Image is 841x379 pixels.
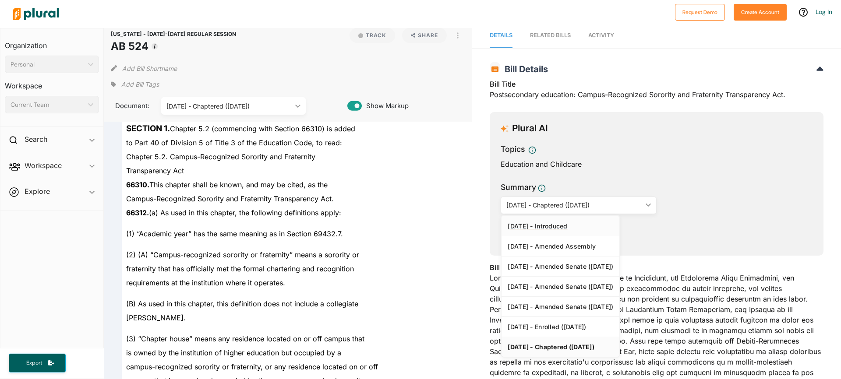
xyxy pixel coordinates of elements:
[126,299,358,308] span: (B) As used in this chapter, this definition does not include a collegiate
[502,337,619,357] a: [DATE] - Chaptered ([DATE])
[126,264,354,273] span: fraternity that has officially met the formal chartering and recognition
[126,278,285,287] span: requirements at the institution where it operates.
[502,256,619,276] a: [DATE] - Amended Senate ([DATE])
[508,343,613,351] div: [DATE] - Chaptered ([DATE])
[508,303,613,310] div: [DATE] - Amended Senate ([DATE])
[126,208,149,217] strong: 66312.
[675,4,725,21] button: Request Demo
[151,42,159,50] div: Tooltip anchor
[490,23,512,48] a: Details
[530,23,571,48] a: RELATED BILLS
[20,359,48,367] span: Export
[111,39,236,54] h1: AB 524
[501,182,536,193] h3: Summary
[126,348,341,357] span: is owned by the institution of higher education but occupied by a
[508,283,613,290] div: [DATE] - Amended Senate ([DATE])
[166,102,292,111] div: [DATE] - Chaptered ([DATE])
[11,100,85,109] div: Current Team
[111,101,150,111] span: Document:
[126,208,341,217] span: (a) As used in this chapter, the following definitions apply:
[502,276,619,296] a: [DATE] - Amended Senate ([DATE])
[502,316,619,337] a: [DATE] - Enrolled ([DATE])
[126,180,149,189] strong: 66310.
[126,229,343,238] span: (1) “Academic year” has the same meaning as in Section 69432.7.
[111,31,236,37] span: [US_STATE] - [DATE]-[DATE] REGULAR SESSION
[399,28,451,43] button: Share
[588,23,614,48] a: Activity
[126,334,364,343] span: (3) “Chapter house” means any residence located on or off campus that
[734,4,787,21] button: Create Account
[126,362,378,371] span: campus-recognized sorority or fraternity, or any residence located on or off
[490,32,512,39] span: Details
[5,73,99,92] h3: Workspace
[508,222,613,230] div: [DATE] - Introduced
[9,354,66,372] button: Export
[126,313,186,322] span: [PERSON_NAME].
[126,152,315,161] span: Chapter 5.2. Campus-Recognized Sorority and Fraternity
[121,80,159,89] span: Add Bill Tags
[508,242,613,250] div: [DATE] - Amended Assembly
[126,166,184,175] span: Transparency Act
[126,138,342,147] span: to Part 40 of Division 5 of Title 3 of the Education Code, to read:
[490,79,823,105] div: Postsecondary education: Campus-Recognized Sorority and Fraternity Transparency Act.
[402,28,447,43] button: Share
[588,32,614,39] span: Activity
[350,28,395,43] button: Track
[502,236,619,256] a: [DATE] - Amended Assembly
[126,123,170,133] strong: SECTION 1.
[490,79,823,89] h3: Bill Title
[501,144,525,155] h3: Topics
[816,8,832,16] a: Log In
[126,250,359,259] span: (2) (A) “Campus-recognized sorority or fraternity” means a sorority or
[111,78,159,91] div: Add tags
[500,64,548,74] span: Bill Details
[506,200,642,210] div: [DATE] - Chaptered ([DATE])
[734,7,787,16] a: Create Account
[5,33,99,52] h3: Organization
[675,7,725,16] a: Request Demo
[490,262,823,273] h3: Bill Summary
[126,194,334,203] span: Campus-Recognized Sorority and Fraternity Transparency Act.
[508,263,613,270] div: [DATE] - Amended Senate ([DATE])
[126,124,355,133] span: Chapter 5.2 (commencing with Section 66310) is added
[530,31,571,39] div: RELATED BILLS
[508,323,613,330] div: [DATE] - Enrolled ([DATE])
[122,61,177,75] button: Add Bill Shortname
[126,180,328,189] span: This chapter shall be known, and may be cited, as the
[502,216,619,236] a: [DATE] - Introduced
[25,134,47,144] h2: Search
[501,159,813,169] div: Education and Childcare
[502,296,619,316] a: [DATE] - Amended Senate ([DATE])
[362,101,409,111] span: Show Markup
[512,123,548,134] h3: Plural AI
[11,60,85,69] div: Personal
